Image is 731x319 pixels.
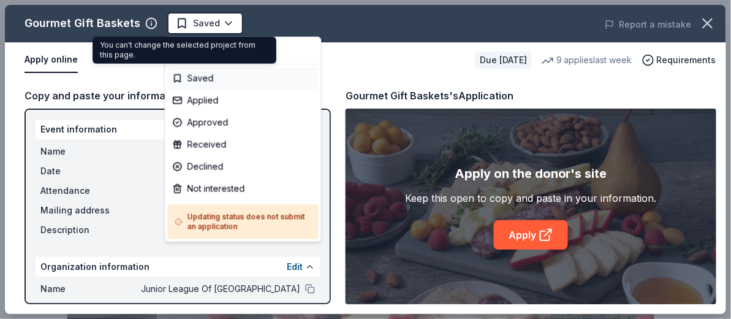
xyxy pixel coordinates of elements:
[168,90,319,112] div: Applied
[168,178,319,200] div: Not interested
[175,212,311,232] h5: Updating status does not submit an application
[168,156,319,178] div: Declined
[168,134,319,156] div: Received
[135,15,233,29] span: 38th Annual Festival of Trees
[168,67,319,90] div: Saved
[168,40,319,62] div: Update status...
[168,112,319,134] div: Approved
